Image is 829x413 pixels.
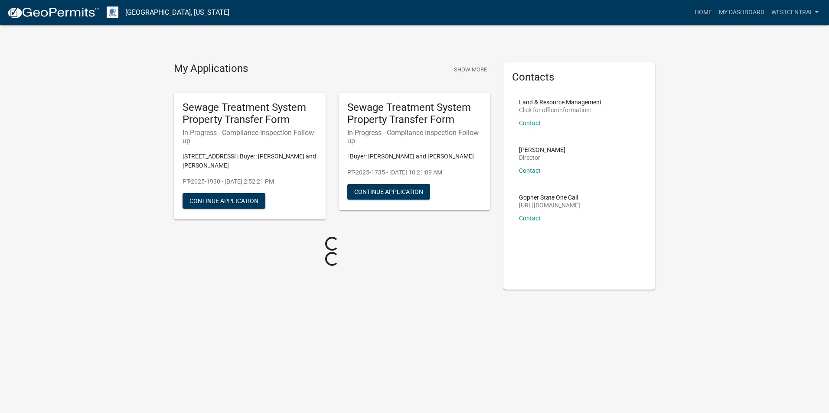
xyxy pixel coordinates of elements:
[183,101,317,126] h5: Sewage Treatment System Property Transfer Form
[715,4,768,21] a: My Dashboard
[512,71,646,84] h5: Contacts
[519,119,541,126] a: Contact
[519,107,602,113] p: Click for office information:
[174,62,248,75] h4: My Applications
[183,193,265,209] button: Continue Application
[768,4,822,21] a: westcentral
[183,129,317,145] h6: In Progress - Compliance Inspection Follow-up
[347,184,430,200] button: Continue Application
[519,167,541,174] a: Contact
[450,62,490,77] button: Show More
[519,147,565,153] p: [PERSON_NAME]
[107,6,118,18] img: Otter Tail County, Minnesota
[519,215,541,222] a: Contact
[519,202,580,208] p: [URL][DOMAIN_NAME]
[347,129,482,145] h6: In Progress - Compliance Inspection Follow-up
[519,194,580,200] p: Gopher State One Call
[347,152,482,161] p: | Buyer: [PERSON_NAME] and [PERSON_NAME]
[347,101,482,126] h5: Sewage Treatment System Property Transfer Form
[183,152,317,170] p: [STREET_ADDRESS] | Buyer: [PERSON_NAME] and [PERSON_NAME]
[183,177,317,186] p: PT-2025-1930 - [DATE] 2:52:21 PM
[519,155,565,161] p: Director
[691,4,715,21] a: Home
[125,5,229,20] a: [GEOGRAPHIC_DATA], [US_STATE]
[519,99,602,105] p: Land & Resource Management
[347,168,482,177] p: PT-2025-1735 - [DATE] 10:21:09 AM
